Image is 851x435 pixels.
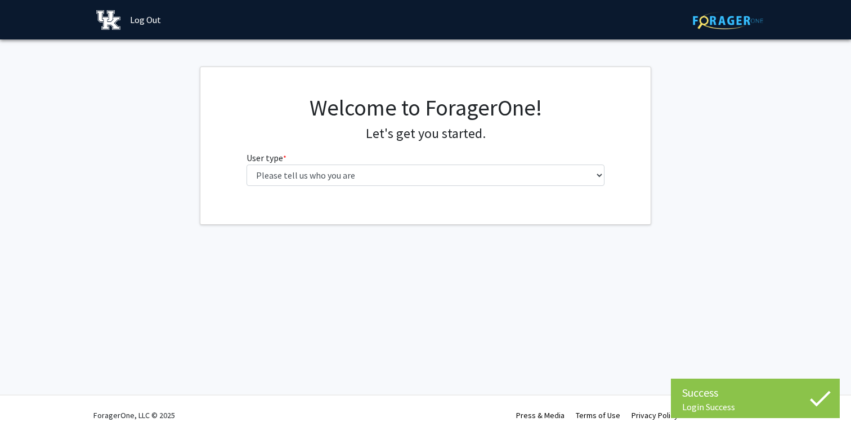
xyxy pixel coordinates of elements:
a: Terms of Use [576,410,620,420]
div: Login Success [682,401,828,412]
h1: Welcome to ForagerOne! [247,94,605,121]
img: University of Kentucky Logo [96,10,120,30]
label: User type [247,151,286,165]
div: ForagerOne, LLC © 2025 [93,396,175,435]
iframe: Chat [8,384,48,427]
a: Press & Media [516,410,565,420]
a: Privacy Policy [631,410,678,420]
img: ForagerOne Logo [693,12,763,29]
div: Success [682,384,828,401]
h4: Let's get you started. [247,126,605,142]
